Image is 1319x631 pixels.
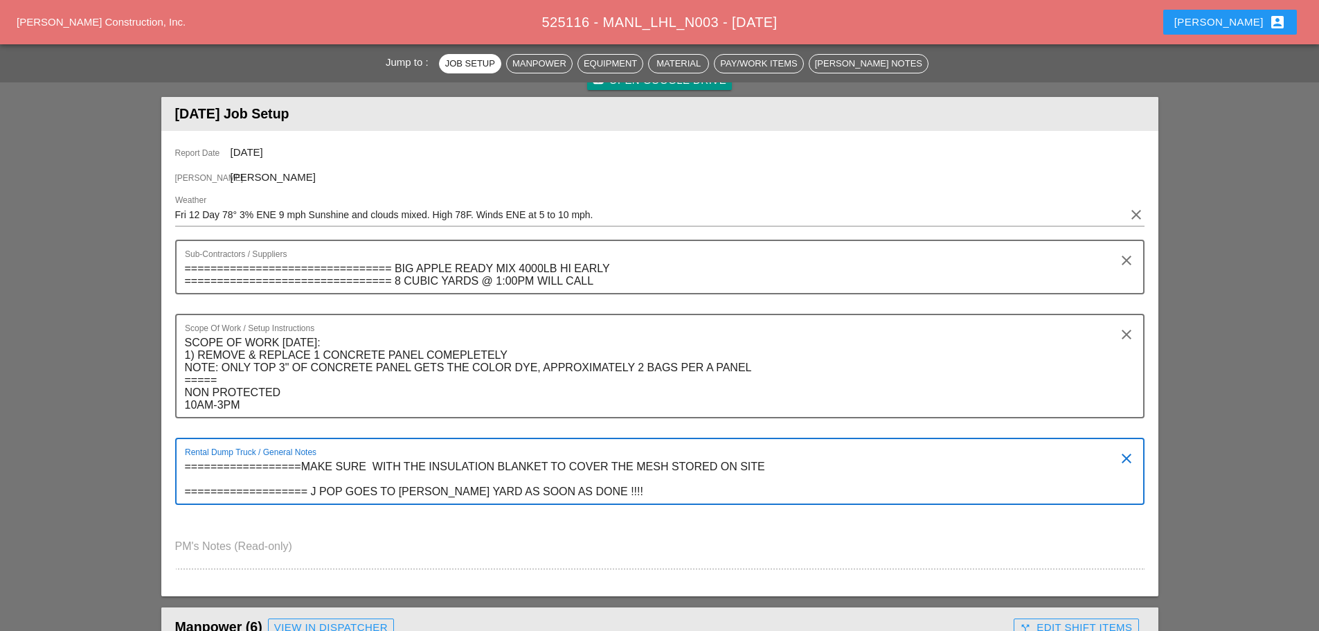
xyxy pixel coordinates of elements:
[1118,252,1135,269] i: clear
[720,57,797,71] div: Pay/Work Items
[584,57,637,71] div: Equipment
[815,57,922,71] div: [PERSON_NAME] Notes
[577,54,643,73] button: Equipment
[161,97,1158,131] header: [DATE] Job Setup
[506,54,573,73] button: Manpower
[185,258,1124,293] textarea: Sub-Contractors / Suppliers
[1128,206,1145,223] i: clear
[1118,450,1135,467] i: clear
[809,54,928,73] button: [PERSON_NAME] Notes
[439,54,501,73] button: Job Setup
[654,57,703,71] div: Material
[175,204,1125,226] input: Weather
[185,332,1124,417] textarea: Scope Of Work / Setup Instructions
[386,56,434,68] span: Jump to :
[1118,326,1135,343] i: clear
[445,57,495,71] div: Job Setup
[175,147,231,159] span: Report Date
[1269,14,1286,30] i: account_box
[175,172,231,184] span: [PERSON_NAME]
[17,16,186,28] a: [PERSON_NAME] Construction, Inc.
[714,54,803,73] button: Pay/Work Items
[185,456,1124,504] textarea: Rental Dump Truck / General Notes
[1163,10,1297,35] button: [PERSON_NAME]
[1174,14,1286,30] div: [PERSON_NAME]
[231,171,316,183] span: [PERSON_NAME]
[541,15,777,30] span: 525116 - MANL_LHL_N003 - [DATE]
[512,57,566,71] div: Manpower
[648,54,709,73] button: Material
[231,146,263,158] span: [DATE]
[175,535,1145,569] textarea: PM's Notes (Read-only)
